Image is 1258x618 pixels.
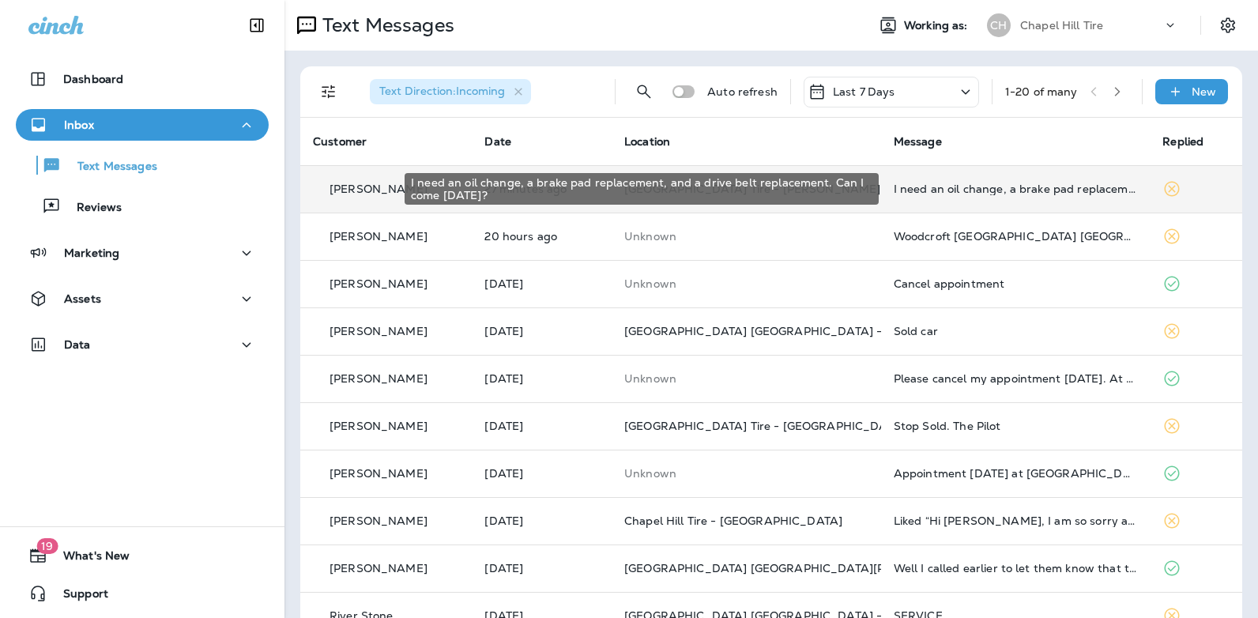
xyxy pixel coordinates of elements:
[313,134,367,149] span: Customer
[624,230,868,243] p: This customer does not have a last location and the phone number they messaged is not assigned to...
[624,134,670,149] span: Location
[484,134,511,149] span: Date
[16,109,269,141] button: Inbox
[64,119,94,131] p: Inbox
[904,19,971,32] span: Working as:
[894,562,1138,575] div: Well I called earlier to let them know that the ingine light went off, so I canceled it until it ...
[370,79,531,104] div: Text Direction:Incoming
[36,538,58,554] span: 19
[330,325,427,337] p: [PERSON_NAME]
[64,338,91,351] p: Data
[624,561,971,575] span: [GEOGRAPHIC_DATA] [GEOGRAPHIC_DATA][PERSON_NAME]
[63,73,123,85] p: Dashboard
[624,514,842,528] span: Chapel Hill Tire - [GEOGRAPHIC_DATA]
[330,420,427,432] p: [PERSON_NAME]
[16,283,269,315] button: Assets
[624,324,1008,338] span: [GEOGRAPHIC_DATA] [GEOGRAPHIC_DATA] - [GEOGRAPHIC_DATA]
[47,549,130,568] span: What's New
[16,190,269,223] button: Reviews
[628,76,660,107] button: Search Messages
[484,372,599,385] p: Aug 17, 2025 08:14 AM
[894,134,942,149] span: Message
[1192,85,1216,98] p: New
[484,420,599,432] p: Aug 16, 2025 09:06 AM
[624,277,868,290] p: This customer does not have a last location and the phone number they messaged is not assigned to...
[16,329,269,360] button: Data
[894,372,1138,385] div: Please cancel my appointment tomorrow. At university mall
[47,587,108,606] span: Support
[16,237,269,269] button: Marketing
[894,183,1138,195] div: I need an oil change, a brake pad replacement, and a drive belt replacement. Can I come on Friday?
[1005,85,1078,98] div: 1 - 20 of many
[894,514,1138,527] div: Liked “Hi Matt, I am so sorry about this. We are tweaking our new system so this shouldn't happen...
[1020,19,1103,32] p: Chapel Hill Tire
[16,63,269,95] button: Dashboard
[330,514,427,527] p: [PERSON_NAME]
[833,85,895,98] p: Last 7 Days
[1214,11,1242,40] button: Settings
[484,514,599,527] p: Aug 15, 2025 04:08 PM
[316,13,454,37] p: Text Messages
[707,85,778,98] p: Auto refresh
[624,419,906,433] span: [GEOGRAPHIC_DATA] Tire - [GEOGRAPHIC_DATA]
[16,149,269,182] button: Text Messages
[64,292,101,305] p: Assets
[330,230,427,243] p: [PERSON_NAME]
[624,467,868,480] p: This customer does not have a last location and the phone number they messaged is not assigned to...
[987,13,1011,37] div: CH
[624,372,868,385] p: This customer does not have a last location and the phone number they messaged is not assigned to...
[61,201,122,216] p: Reviews
[894,420,1138,432] div: Stop Sold. The Pilot
[330,562,427,575] p: [PERSON_NAME]
[330,372,427,385] p: [PERSON_NAME]
[405,173,879,205] div: I need an oil change, a brake pad replacement, and a drive belt replacement. Can I come [DATE]?
[64,247,119,259] p: Marketing
[484,467,599,480] p: Aug 15, 2025 05:13 PM
[894,277,1138,290] div: Cancel appointment
[894,467,1138,480] div: Appointment Monday Aug 19th at North Chatham. Justin, can we bring the car around 11am and sit an...
[379,84,505,98] span: Text Direction : Incoming
[330,277,427,290] p: [PERSON_NAME]
[330,467,427,480] p: [PERSON_NAME]
[484,277,599,290] p: Aug 17, 2025 10:56 AM
[1162,134,1203,149] span: Replied
[330,183,427,195] p: [PERSON_NAME]
[894,230,1138,243] div: Woodcroft Durham NC
[16,540,269,571] button: 19What's New
[484,325,599,337] p: Aug 17, 2025 09:13 AM
[235,9,279,41] button: Collapse Sidebar
[894,325,1138,337] div: Sold car
[62,160,157,175] p: Text Messages
[16,578,269,609] button: Support
[313,76,345,107] button: Filters
[484,230,599,243] p: Aug 17, 2025 04:52 PM
[484,562,599,575] p: Aug 15, 2025 01:23 PM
